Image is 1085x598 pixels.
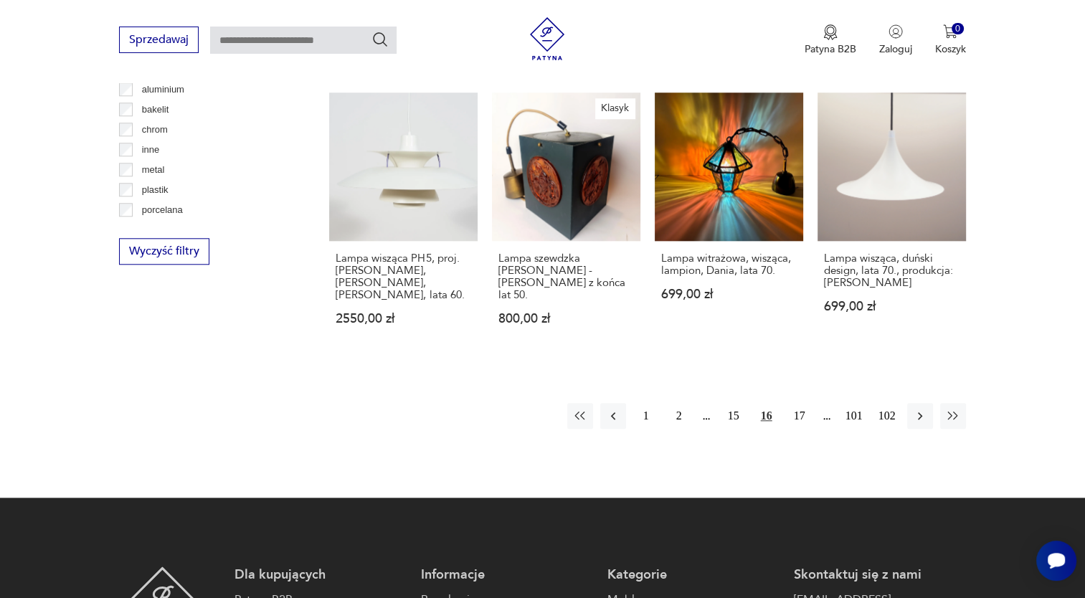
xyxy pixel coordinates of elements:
p: plastik [142,182,169,198]
p: bakelit [142,102,169,118]
p: Patyna B2B [805,42,856,56]
button: Wyczyść filtry [119,238,209,265]
p: Dla kupujących [234,566,407,584]
h3: Lampa wisząca, duński design, lata 70., produkcja: [PERSON_NAME] [824,252,960,289]
a: Lampa witrażowa, wisząca, lampion, Dania, lata 70.Lampa witrażowa, wisząca, lampion, Dania, lata ... [655,92,803,353]
a: KlasykLampa szewdzka Erik Hoglund - Einar Backstrom z końca lat 50.Lampa szewdzka [PERSON_NAME] -... [492,92,640,353]
iframe: Smartsupp widget button [1036,541,1076,581]
button: Szukaj [371,31,389,48]
p: Skontaktuj się z nami [794,566,966,584]
button: 2 [666,403,692,429]
p: 2550,00 zł [336,313,471,325]
button: 101 [841,403,867,429]
p: Informacje [421,566,593,584]
h3: Lampa wisząca PH5, proj. [PERSON_NAME], [PERSON_NAME], [PERSON_NAME], lata 60. [336,252,471,301]
p: 699,00 zł [661,288,797,300]
p: chrom [142,122,168,138]
button: 16 [754,403,780,429]
div: 0 [952,23,964,35]
p: 699,00 zł [824,300,960,313]
p: aluminium [142,82,184,98]
p: Koszyk [935,42,966,56]
p: porcelit [142,222,172,238]
img: Ikona koszyka [943,24,957,39]
img: Patyna - sklep z meblami i dekoracjami vintage [526,17,569,60]
button: Sprzedawaj [119,27,199,53]
button: 102 [874,403,900,429]
img: Ikona medalu [823,24,838,40]
p: metal [142,162,165,178]
a: Lampa wisząca PH5, proj. P. Henningsen, Louis Poulsen, Dania, lata 60.Lampa wisząca PH5, proj. [P... [329,92,478,353]
img: Ikonka użytkownika [889,24,903,39]
a: Ikona medaluPatyna B2B [805,24,856,56]
p: Zaloguj [879,42,912,56]
h3: Lampa szewdzka [PERSON_NAME] - [PERSON_NAME] z końca lat 50. [498,252,634,301]
button: 1 [633,403,659,429]
p: porcelana [142,202,183,218]
h3: Lampa witrażowa, wisząca, lampion, Dania, lata 70. [661,252,797,277]
p: inne [142,142,160,158]
button: Patyna B2B [805,24,856,56]
button: Zaloguj [879,24,912,56]
a: Lampa wisząca, duński design, lata 70., produkcja: DaniaLampa wisząca, duński design, lata 70., p... [818,92,966,353]
button: 0Koszyk [935,24,966,56]
a: Sprzedawaj [119,36,199,46]
p: Kategorie [607,566,780,584]
button: 17 [787,403,812,429]
button: 15 [721,403,747,429]
p: 800,00 zł [498,313,634,325]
